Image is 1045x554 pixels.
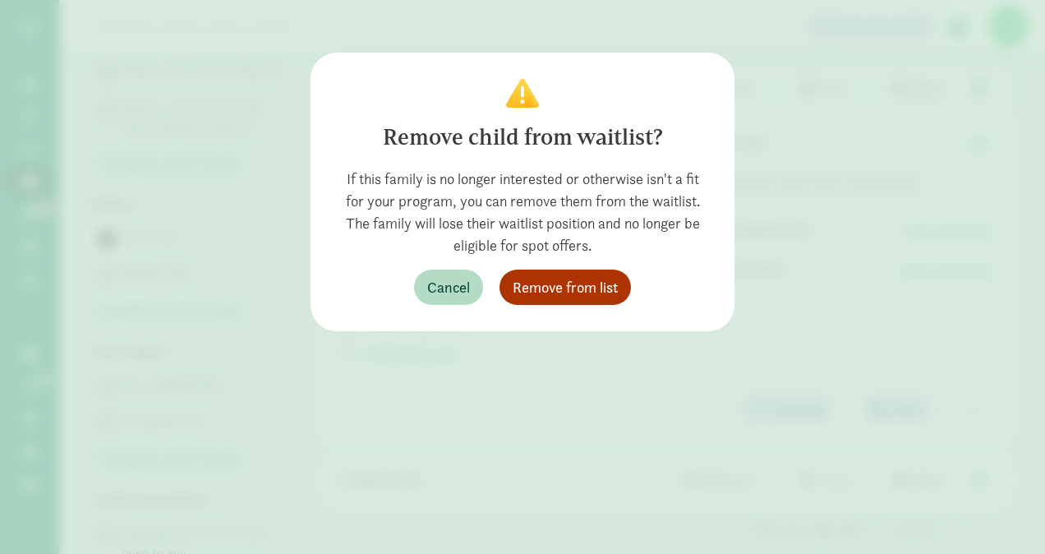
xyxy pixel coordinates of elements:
[513,276,618,298] span: Remove from list
[337,121,708,155] div: Remove child from waitlist?
[506,79,539,108] img: Confirm
[337,168,708,256] div: If this family is no longer interested or otherwise isn't a fit for your program, you can remove ...
[963,475,1045,554] iframe: Chat Widget
[414,270,483,305] button: Cancel
[499,270,631,305] button: Remove from list
[427,276,470,298] span: Cancel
